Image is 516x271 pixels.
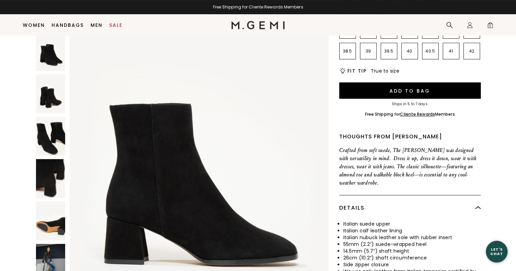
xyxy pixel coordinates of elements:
li: 14.5mm (5.7”) shaft height [343,248,481,254]
li: 26cm (10.2”) shaft circumference [343,254,481,261]
a: Sale [109,22,122,28]
p: 40 [402,49,418,54]
p: 42 [464,49,480,54]
li: Italian nubuck leather sole with rubber insert [343,234,481,241]
a: Cliente Rewards [400,111,435,117]
span: True to size [371,67,399,74]
img: M.Gemi [231,21,285,29]
p: 38.5 [340,49,356,54]
span: 0 [487,23,494,30]
img: The Cristina [36,201,65,240]
li: 55mm (2.2”) suede-wrapped heel [343,241,481,248]
li: Italian calf leather lining [343,227,481,234]
p: 39.5 [381,49,397,54]
a: Women [23,22,45,28]
img: The Cristina [36,74,65,113]
li: Side zipper closure [343,261,481,268]
img: The Cristina [36,117,65,156]
button: Add to Bag [339,82,481,99]
div: Let's Chat [486,247,508,256]
p: Crafted from soft suede, The [PERSON_NAME] was designed with versatility in mind. Dress it up, dr... [339,146,481,187]
h2: Fit Tip [347,68,367,74]
img: The Cristina [36,32,65,71]
div: Ships in 5 to 7 days. [339,102,481,106]
div: Details [339,195,481,220]
div: Thoughts from [PERSON_NAME] [339,133,481,141]
a: Men [91,22,102,28]
p: 39 [360,49,376,54]
li: Italian suede upper [343,220,481,227]
div: Free Shipping for Members [365,112,455,117]
p: 40.5 [422,49,438,54]
a: Handbags [52,22,84,28]
img: The Cristina [36,159,65,198]
p: 41 [443,49,459,54]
